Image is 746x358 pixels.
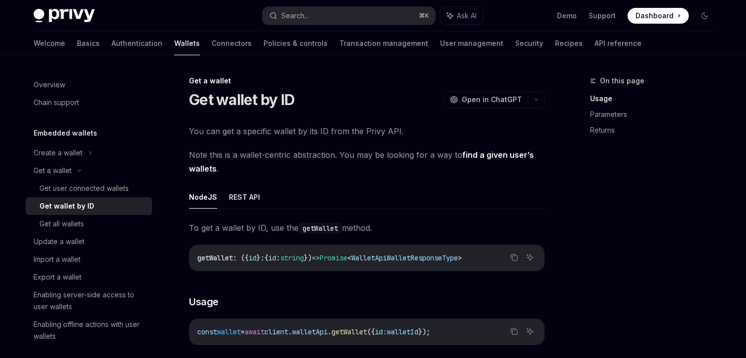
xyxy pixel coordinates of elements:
a: Demo [557,11,577,21]
a: Security [515,32,543,55]
span: }); [418,327,430,336]
button: Ask AI [440,7,484,25]
a: Recipes [555,32,583,55]
a: Parameters [590,107,720,122]
button: Ask AI [523,325,536,338]
h1: Get wallet by ID [189,91,295,108]
span: Promise [320,253,347,262]
a: API reference [595,32,641,55]
span: id: [375,327,387,336]
a: Policies & controls [263,32,328,55]
a: Wallets [174,32,200,55]
a: Chain support [26,94,152,111]
a: Enabling server-side access to user wallets [26,286,152,316]
span: walletId [387,327,418,336]
a: Get all wallets [26,215,152,233]
span: Usage [189,295,219,309]
div: Enabling server-side access to user wallets [34,289,146,313]
span: > [458,253,462,262]
a: Get user connected wallets [26,179,152,197]
span: . [288,327,292,336]
a: Authentication [112,32,162,55]
button: REST API [229,185,260,209]
span: : [276,253,280,262]
a: Transaction management [339,32,428,55]
button: Copy the contents from the code block [508,251,521,264]
a: Usage [590,91,720,107]
div: Enabling offline actions with user wallets [34,319,146,342]
h5: Embedded wallets [34,127,97,139]
span: . [328,327,332,336]
span: string [280,253,304,262]
span: }) [304,253,312,262]
span: { [264,253,268,262]
span: id [249,253,257,262]
button: Copy the contents from the code block [508,325,521,338]
code: getWallet [298,223,342,234]
span: } [257,253,261,262]
a: Update a wallet [26,233,152,251]
span: getWallet [197,253,233,262]
span: On this page [600,75,644,87]
div: Update a wallet [34,236,84,248]
span: : ({ [233,253,249,262]
a: Export a wallet [26,268,152,286]
button: Search...⌘K [262,7,435,25]
span: Ask AI [457,11,477,21]
a: Get wallet by ID [26,197,152,215]
a: User management [440,32,503,55]
span: getWallet [332,327,367,336]
a: Connectors [212,32,252,55]
a: Returns [590,122,720,138]
span: = [241,327,245,336]
div: Search... [281,10,309,22]
div: Create a wallet [34,147,82,159]
span: WalletApiWalletResponseType [351,253,458,262]
span: => [312,253,320,262]
span: ({ [367,327,375,336]
div: Overview [34,79,65,91]
span: : [261,253,264,262]
span: ⌘ K [419,12,429,20]
button: Open in ChatGPT [444,91,528,108]
div: Get a wallet [189,76,545,86]
span: wallet [217,327,241,336]
div: Get a wallet [34,165,72,177]
button: NodeJS [189,185,217,209]
span: You can get a specific wallet by its ID from the Privy API. [189,124,545,138]
span: To get a wallet by ID, use the method. [189,221,545,235]
a: Overview [26,76,152,94]
a: Enabling offline actions with user wallets [26,316,152,345]
div: Get all wallets [39,218,84,230]
a: Support [589,11,616,21]
span: client [264,327,288,336]
button: Ask AI [523,251,536,264]
span: Open in ChatGPT [462,95,522,105]
span: walletApi [292,327,328,336]
span: id [268,253,276,262]
a: Welcome [34,32,65,55]
span: await [245,327,264,336]
div: Import a wallet [34,253,80,265]
div: Get user connected wallets [39,182,129,194]
div: Export a wallet [34,271,81,283]
span: const [197,327,217,336]
a: Import a wallet [26,251,152,268]
div: Chain support [34,97,79,108]
span: Dashboard [635,11,673,21]
img: dark logo [34,9,95,23]
span: < [347,253,351,262]
span: Note this is a wallet-centric abstraction. You may be looking for a way to . [189,148,545,176]
div: Get wallet by ID [39,200,94,212]
a: Dashboard [628,8,689,24]
a: Basics [77,32,100,55]
button: Toggle dark mode [697,8,712,24]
